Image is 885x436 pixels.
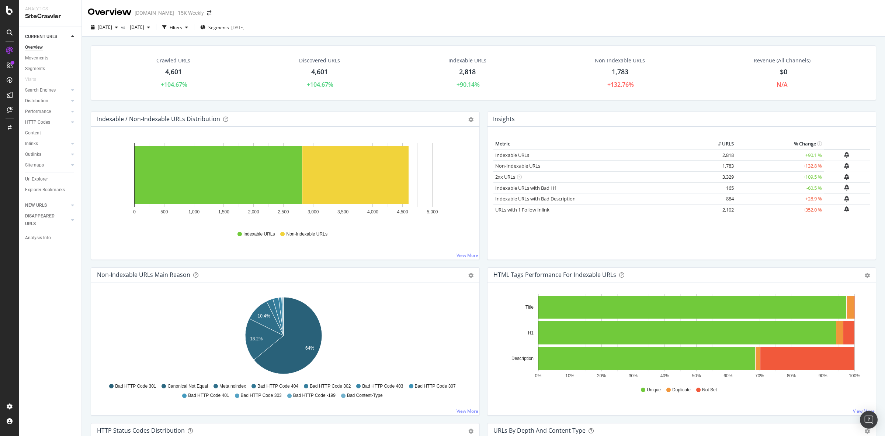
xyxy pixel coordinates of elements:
td: 3,329 [701,172,736,183]
a: Inlinks [25,140,69,148]
a: Analysis Info [25,234,76,242]
a: HTTP Codes [25,119,69,126]
td: 1,783 [701,161,736,172]
a: Search Engines [25,86,69,94]
text: 80% [787,373,796,378]
a: Content [25,129,76,137]
span: Bad HTTP Code 404 [257,383,298,389]
a: Visits [25,76,44,83]
span: Non-Indexable URLs [286,231,327,237]
svg: A chart. [97,138,470,224]
div: Search Engines [25,86,56,94]
span: Canonical Not Equal [167,383,208,389]
div: +104.67% [161,80,187,89]
button: [DATE] [88,21,121,33]
a: URLs with 1 Follow Inlink [495,206,549,213]
td: +109.5 % [736,172,824,183]
td: 165 [701,182,736,193]
text: 10.4% [258,313,270,319]
div: gear [865,429,870,434]
div: 4,601 [311,67,328,77]
div: N/A [777,80,788,89]
td: +132.8 % [736,161,824,172]
div: bell-plus [844,174,849,180]
text: 4,000 [367,209,378,214]
a: Non-Indexable URLs [495,162,540,169]
td: 884 [701,193,736,205]
div: NEW URLS [25,202,47,209]
text: 20% [597,373,606,378]
div: bell-plus [844,206,849,212]
span: Bad HTTP Code 303 [241,392,282,399]
div: Non-Indexable URLs Main Reason [97,271,190,278]
div: gear [468,429,473,434]
td: +352.0 % [736,204,824,215]
text: 90% [819,373,827,378]
span: Bad HTTP Code 307 [415,383,456,389]
a: NEW URLS [25,202,69,209]
td: -60.5 % [736,182,824,193]
div: Explorer Bookmarks [25,186,65,194]
div: Indexable / Non-Indexable URLs Distribution [97,115,220,123]
text: 500 [160,209,168,214]
div: arrow-right-arrow-left [207,10,211,16]
text: 30% [629,373,638,378]
div: Indexable URLs [448,57,486,64]
div: 4,601 [165,67,182,77]
button: Segments[DATE] [197,21,247,33]
div: Distribution [25,97,48,105]
a: Movements [25,54,76,62]
a: Url Explorer [25,175,76,183]
th: # URLS [701,138,736,150]
a: Segments [25,65,76,73]
div: bell-plus [844,185,849,190]
text: 3,000 [308,209,319,214]
a: Sitemaps [25,161,69,169]
span: 2025 Jan. 20th [127,24,144,30]
text: 2,000 [248,209,259,214]
button: [DATE] [127,21,153,33]
td: +90.1 % [736,149,824,161]
div: 2,818 [459,67,476,77]
div: Sitemaps [25,161,44,169]
a: Distribution [25,97,69,105]
a: View More [457,252,478,258]
div: Overview [88,6,132,18]
span: Segments [208,24,229,31]
div: URLs by Depth and Content Type [493,427,586,434]
text: 5,000 [427,209,438,214]
div: gear [468,117,473,122]
th: % Change [736,138,824,150]
div: SiteCrawler [25,12,76,21]
div: Content [25,129,41,137]
span: vs [121,24,127,30]
div: bell-plus [844,163,849,169]
a: 2xx URLs [495,174,515,180]
div: Performance [25,108,51,116]
div: Analytics [25,6,76,12]
text: 0 [133,209,136,214]
text: 18.2% [250,336,263,341]
a: View More [457,408,478,414]
svg: A chart. [97,294,470,380]
div: HTTP Status Codes Distribution [97,427,185,434]
div: DISAPPEARED URLS [25,212,62,228]
div: [DOMAIN_NAME] - 15K Weekly [135,9,204,17]
div: 1,783 [612,67,628,77]
span: Bad HTTP Code 302 [310,383,351,389]
svg: A chart. [493,294,866,380]
text: 1,500 [218,209,229,214]
span: Bad HTTP Code -199 [293,392,336,399]
div: bell-plus [844,152,849,158]
a: DISAPPEARED URLS [25,212,69,228]
span: Revenue (All Channels) [754,57,811,64]
div: gear [468,273,473,278]
div: Url Explorer [25,175,48,183]
text: 0% [535,373,542,378]
span: Indexable URLs [243,231,275,237]
text: Title [525,305,534,310]
span: Duplicate [672,387,691,393]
